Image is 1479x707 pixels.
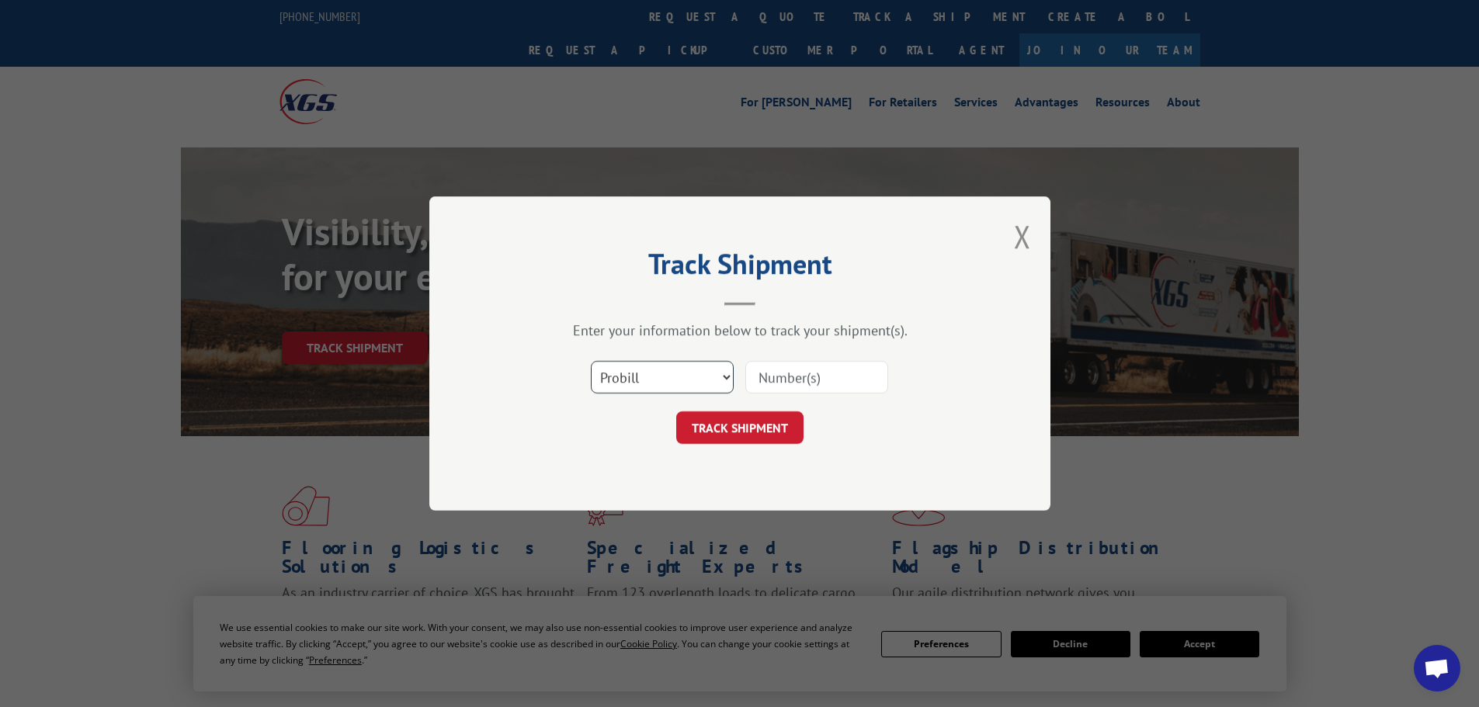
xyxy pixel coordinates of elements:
[676,411,804,444] button: TRACK SHIPMENT
[507,253,973,282] h2: Track Shipment
[507,321,973,339] div: Enter your information below to track your shipment(s).
[1414,645,1460,691] div: Open chat
[745,361,888,393] input: Number(s)
[1014,216,1031,257] button: Close modal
